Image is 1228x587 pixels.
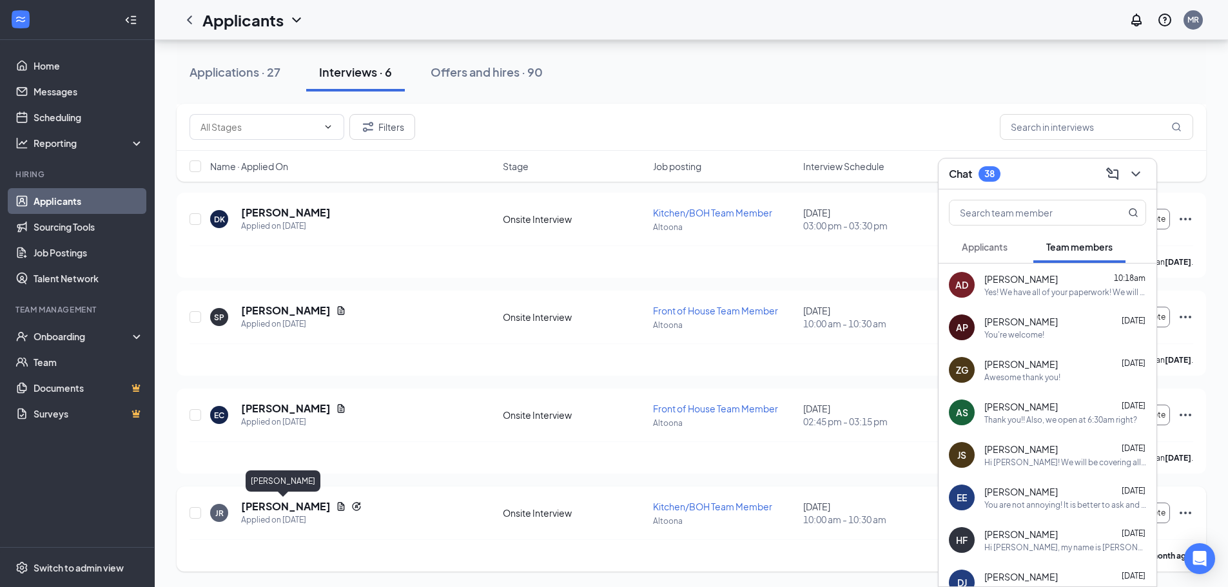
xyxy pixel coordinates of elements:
span: 02:45 pm - 03:15 pm [803,415,946,428]
svg: ComposeMessage [1105,166,1120,182]
span: Kitchen/BOH Team Member [653,501,772,512]
span: [DATE] [1122,443,1145,453]
span: [DATE] [1122,571,1145,581]
a: Job Postings [34,240,144,265]
span: Interview Schedule [803,160,884,173]
a: Team [34,349,144,375]
div: MR [1187,14,1199,25]
span: 03:00 pm - 03:30 pm [803,219,946,232]
span: [DATE] [1122,486,1145,496]
div: Applied on [DATE] [241,318,346,331]
span: 10:00 am - 10:30 am [803,513,946,526]
h1: Applicants [202,9,284,31]
a: Messages [34,79,144,104]
svg: Filter [360,119,376,135]
a: Sourcing Tools [34,214,144,240]
span: Kitchen/BOH Team Member [653,207,772,218]
div: Applied on [DATE] [241,220,331,233]
a: SurveysCrown [34,401,144,427]
svg: UserCheck [15,330,28,343]
span: Job posting [653,160,701,173]
p: Altoona [653,222,795,233]
button: Filter Filters [349,114,415,140]
svg: MagnifyingGlass [1171,122,1182,132]
div: AP [956,321,968,334]
svg: ChevronLeft [182,12,197,28]
p: Altoona [653,320,795,331]
h5: [PERSON_NAME] [241,401,331,416]
div: You are not annoying! It is better to ask and than be wrong, so thank you! [984,499,1146,510]
div: Team Management [15,304,141,315]
svg: ChevronDown [1128,166,1144,182]
h5: [PERSON_NAME] [241,303,331,318]
a: Applicants [34,188,144,214]
div: Offers and hires · 90 [431,64,543,80]
div: Interviews · 6 [319,64,392,80]
div: HF [956,534,968,546]
svg: QuestionInfo [1157,12,1173,28]
svg: ChevronDown [323,122,333,132]
div: Onsite Interview [503,311,645,323]
span: [PERSON_NAME] [984,485,1058,498]
div: Thank you!! Also, we open at 6:30am right? [984,414,1137,425]
span: Team members [1046,241,1113,253]
p: Altoona [653,515,795,526]
h5: [PERSON_NAME] [241,499,331,514]
span: [PERSON_NAME] [984,400,1058,413]
div: EE [957,491,967,504]
div: Reporting [34,137,144,149]
svg: MagnifyingGlass [1128,207,1138,218]
div: Applied on [DATE] [241,416,346,428]
div: [DATE] [803,402,946,428]
div: 38 [984,168,995,179]
span: [DATE] [1122,316,1145,325]
div: [DATE] [803,500,946,526]
svg: Ellipses [1178,407,1193,423]
input: All Stages [200,120,318,134]
b: [DATE] [1165,453,1191,463]
svg: Analysis [15,137,28,149]
button: ChevronDown [1126,164,1146,184]
div: Applications · 27 [190,64,280,80]
a: DocumentsCrown [34,375,144,401]
span: 10:18am [1114,273,1145,283]
div: [DATE] [803,206,946,232]
b: [DATE] [1165,355,1191,365]
svg: Reapply [351,501,362,512]
span: [DATE] [1122,401,1145,410]
div: Applied on [DATE] [241,514,362,526]
svg: Ellipses [1178,505,1193,521]
span: [PERSON_NAME] [984,443,1058,456]
svg: Document [336,501,346,512]
b: [DATE] [1165,257,1191,267]
div: Hi [PERSON_NAME], my name is [PERSON_NAME] and I am the Director of Talent here at CFA Altoona! I... [984,542,1146,553]
svg: Document [336,305,346,316]
a: Scheduling [34,104,144,130]
svg: Ellipses [1178,211,1193,227]
span: [DATE] [1122,358,1145,368]
div: Hi [PERSON_NAME]! We will be covering all that during your Orientation and Welcome Day class [DAT... [984,457,1146,468]
span: Front of House Team Member [653,403,778,414]
svg: WorkstreamLogo [14,13,27,26]
h5: [PERSON_NAME] [241,206,331,220]
span: [DATE] [1122,528,1145,538]
span: Front of House Team Member [653,305,778,316]
div: [DATE] [803,304,946,330]
div: You're welcome! [984,329,1044,340]
span: [PERSON_NAME] [984,358,1058,370]
div: Awesome thank you! [984,372,1060,383]
a: Talent Network [34,265,144,291]
div: Hiring [15,169,141,180]
svg: Collapse [124,14,137,26]
svg: Document [336,403,346,414]
input: Search team member [950,200,1102,225]
div: JS [957,448,966,461]
svg: Notifications [1129,12,1144,28]
div: ZG [956,363,968,376]
div: SP [214,312,224,323]
button: ComposeMessage [1102,164,1123,184]
span: [PERSON_NAME] [984,528,1058,541]
div: EC [214,410,224,421]
span: [PERSON_NAME] [984,315,1058,328]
